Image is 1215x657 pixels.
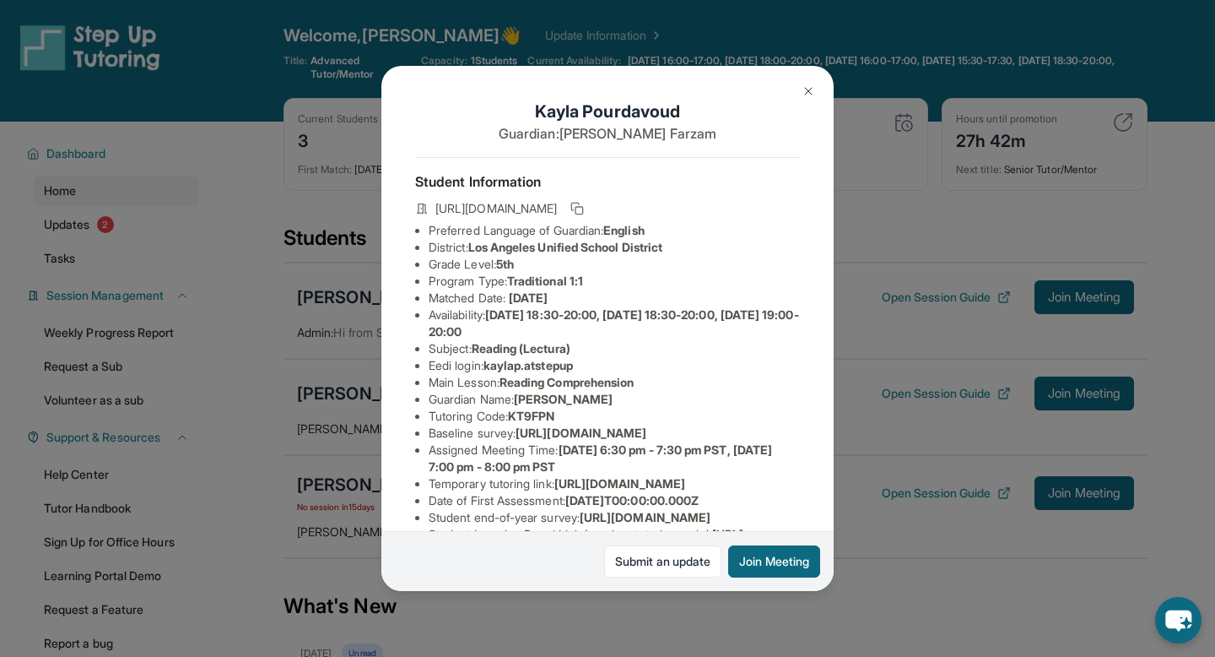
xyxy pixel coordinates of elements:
span: [URL][DOMAIN_NAME] [580,510,710,524]
li: Tutoring Code : [429,408,800,425]
span: 5th [496,257,514,271]
span: English [603,223,645,237]
li: District: [429,239,800,256]
span: [URL][DOMAIN_NAME] [516,426,646,440]
li: Availability: [429,307,800,340]
li: Date of First Assessment : [429,492,800,509]
button: Copy link [567,198,587,219]
button: Join Meeting [728,546,820,578]
img: Close Icon [802,84,815,98]
li: Eedi login : [429,357,800,374]
a: Submit an update [604,546,721,578]
p: Guardian: [PERSON_NAME] Farzam [415,123,800,144]
span: Los Angeles Unified School District [468,240,662,254]
li: Baseline survey : [429,425,800,442]
li: Matched Date: [429,290,800,307]
h1: Kayla Pourdavoud [415,100,800,123]
span: Traditional 1:1 [507,274,583,288]
span: [DATE] 18:30-20:00, [DATE] 18:30-20:00, [DATE] 19:00-20:00 [429,307,799,339]
span: Reading (Lectura) [472,341,570,356]
span: KT9FPN [508,409,554,423]
h4: Student Information [415,171,800,192]
li: Guardian Name : [429,391,800,408]
li: Program Type: [429,273,800,290]
li: Student end-of-year survey : [429,509,800,526]
span: [DATE]T00:00:00.000Z [565,493,699,508]
span: [PERSON_NAME] [514,392,613,406]
span: [DATE] [509,290,548,305]
span: kaylap.atstepup [483,358,573,372]
li: Student Learning Portal Link (requires tutoring code) : [429,526,800,560]
span: [URL][DOMAIN_NAME] [435,200,557,217]
li: Subject : [429,340,800,357]
button: chat-button [1155,597,1201,643]
span: [DATE] 6:30 pm - 7:30 pm PST, [DATE] 7:00 pm - 8:00 pm PST [429,443,772,474]
li: Assigned Meeting Time : [429,442,800,475]
span: [URL][DOMAIN_NAME] [554,476,685,491]
li: Grade Level: [429,256,800,273]
li: Main Lesson : [429,374,800,391]
li: Preferred Language of Guardian: [429,222,800,239]
li: Temporary tutoring link : [429,475,800,492]
span: Reading Comprehension [499,375,634,389]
